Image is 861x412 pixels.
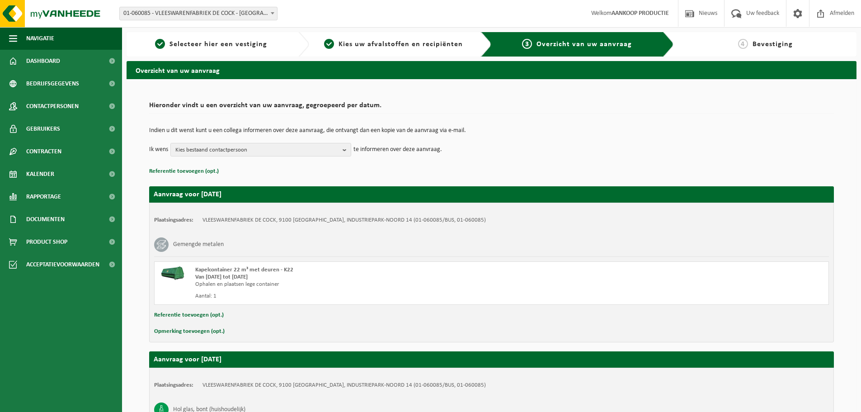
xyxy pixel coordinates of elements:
[353,143,442,156] p: te informeren over deze aanvraag.
[149,166,219,177] button: Referentie toevoegen (opt.)
[149,102,834,114] h2: Hieronder vindt u een overzicht van uw aanvraag, gegroepeerd per datum.
[195,267,293,273] span: Kapelcontainer 22 m³ met deuren - K22
[131,39,291,50] a: 1Selecteer hier een vestiging
[175,143,339,157] span: Kies bestaand contactpersoon
[195,274,248,280] strong: Van [DATE] tot [DATE]
[26,208,65,231] span: Documenten
[26,253,99,276] span: Acceptatievoorwaarden
[612,10,669,17] strong: AANKOOP PRODUCTIE
[149,143,168,156] p: Ik wens
[154,191,221,198] strong: Aanvraag voor [DATE]
[170,143,351,156] button: Kies bestaand contactpersoon
[26,140,61,163] span: Contracten
[169,41,267,48] span: Selecteer hier een vestiging
[173,237,224,252] h3: Gemengde metalen
[26,118,60,140] span: Gebruikers
[195,281,528,288] div: Ophalen en plaatsen lege container
[738,39,748,49] span: 4
[120,7,277,20] span: 01-060085 - VLEESWARENFABRIEK DE COCK - SINT-NIKLAAS
[154,309,224,321] button: Referentie toevoegen (opt.)
[753,41,793,48] span: Bevestiging
[26,72,79,95] span: Bedrijfsgegevens
[202,217,486,224] td: VLEESWARENFABRIEK DE COCK, 9100 [GEOGRAPHIC_DATA], INDUSTRIEPARK-NOORD 14 (01-060085/BUS, 01-060085)
[522,39,532,49] span: 3
[154,356,221,363] strong: Aanvraag voor [DATE]
[26,27,54,50] span: Navigatie
[154,382,193,388] strong: Plaatsingsadres:
[119,7,278,20] span: 01-060085 - VLEESWARENFABRIEK DE COCK - SINT-NIKLAAS
[159,266,186,280] img: HK-XK-22-GN-00.png
[536,41,632,48] span: Overzicht van uw aanvraag
[324,39,334,49] span: 2
[26,50,60,72] span: Dashboard
[202,382,486,389] td: VLEESWARENFABRIEK DE COCK, 9100 [GEOGRAPHIC_DATA], INDUSTRIEPARK-NOORD 14 (01-060085/BUS, 01-060085)
[155,39,165,49] span: 1
[26,231,67,253] span: Product Shop
[26,163,54,185] span: Kalender
[26,185,61,208] span: Rapportage
[195,293,528,300] div: Aantal: 1
[127,61,856,79] h2: Overzicht van uw aanvraag
[154,217,193,223] strong: Plaatsingsadres:
[149,128,834,134] p: Indien u dit wenst kunt u een collega informeren over deze aanvraag, die ontvangt dan een kopie v...
[314,39,474,50] a: 2Kies uw afvalstoffen en recipiënten
[339,41,463,48] span: Kies uw afvalstoffen en recipiënten
[154,326,225,337] button: Opmerking toevoegen (opt.)
[26,95,79,118] span: Contactpersonen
